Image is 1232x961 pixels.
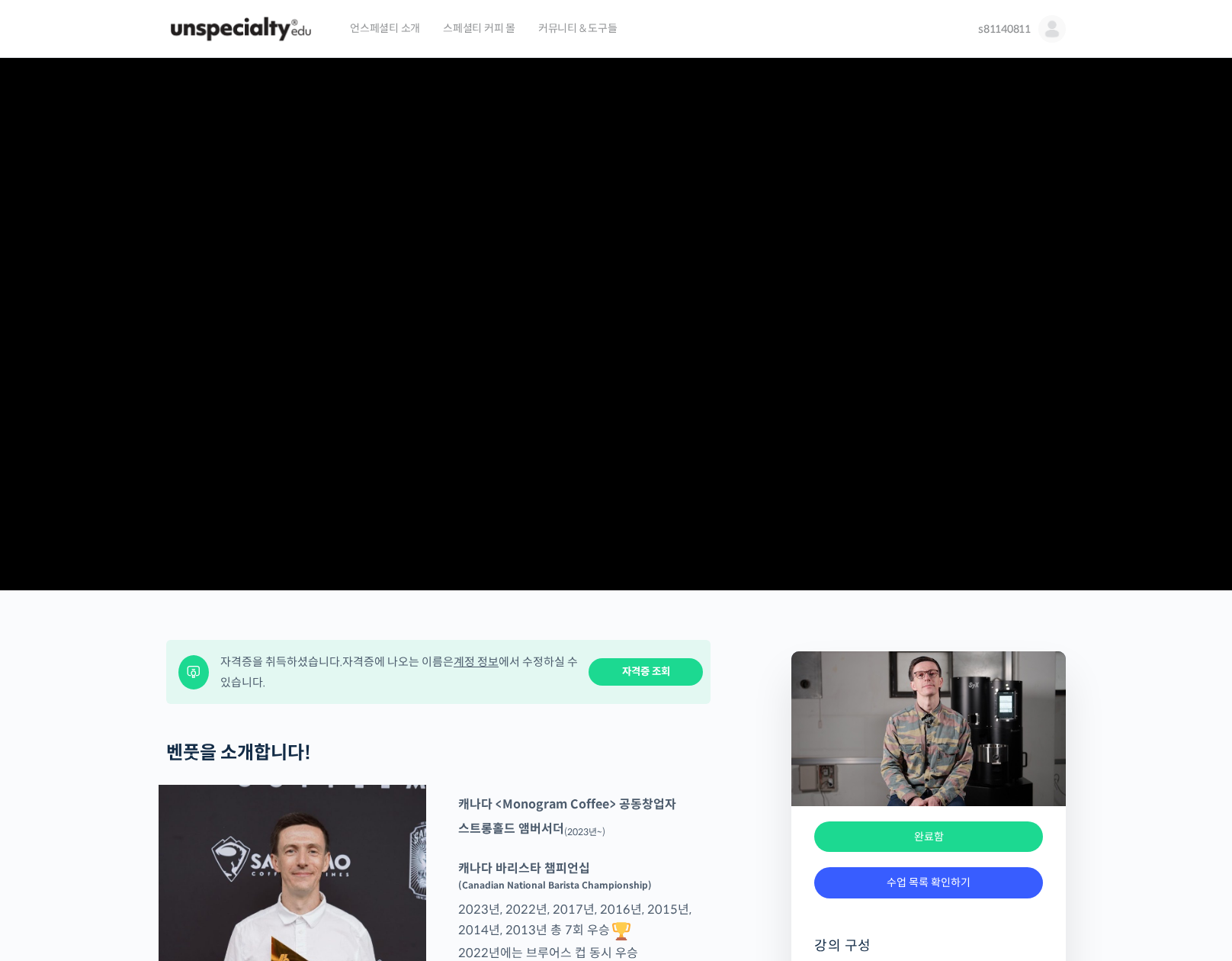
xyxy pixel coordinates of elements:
sub: (2023년~) [564,826,605,837]
a: 자격증 조회 [589,658,703,686]
strong: 스트롱홀드 앰버서더 [458,821,564,837]
a: 계정 정보 [454,654,499,669]
div: 완료함 [814,821,1043,853]
span: s81140811 [978,22,1031,36]
a: 수업 목록 확인하기 [814,867,1043,898]
h2: 벤풋을 소개합니다! [166,742,711,764]
strong: 캐나다 <Monogram Coffee> 공동창업자 [458,796,676,812]
div: 자격증을 취득하셨습니다. 자격증에 나오는 이름은 에서 수정하실 수 있습니다. [220,651,579,693]
img: 🏆 [612,922,630,940]
sup: (Canadian National Barista Championship) [458,879,652,891]
strong: 캐나다 바리스타 챔피언십 [458,860,590,876]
